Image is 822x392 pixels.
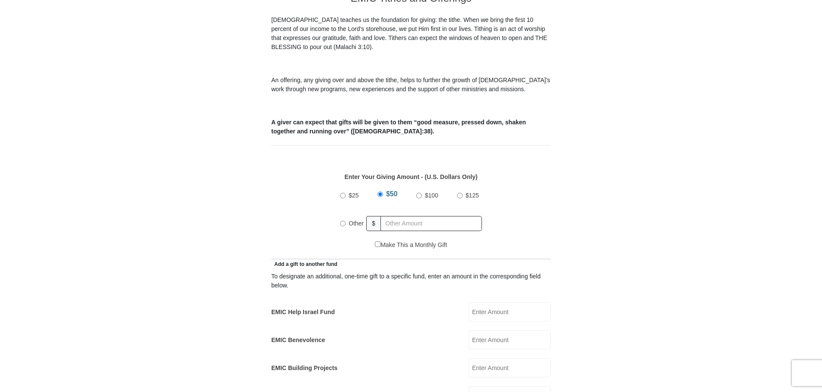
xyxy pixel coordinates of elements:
label: Make This a Monthly Gift [375,241,447,250]
input: Enter Amount [469,302,551,321]
label: EMIC Benevolence [271,336,325,345]
p: [DEMOGRAPHIC_DATA] teaches us the foundation for giving: the tithe. When we bring the first 10 pe... [271,15,551,52]
input: Other Amount [380,216,482,231]
strong: Enter Your Giving Amount - (U.S. Dollars Only) [344,173,477,180]
span: Add a gift to another fund [271,261,337,267]
span: $125 [466,192,479,199]
div: To designate an additional, one-time gift to a specific fund, enter an amount in the correspondin... [271,272,551,290]
label: EMIC Building Projects [271,364,337,373]
span: $25 [349,192,359,199]
input: Make This a Monthly Gift [375,241,380,247]
span: $50 [386,190,398,198]
b: A giver can expect that gifts will be given to them “good measure, pressed down, shaken together ... [271,119,526,135]
p: An offering, any giving over and above the tithe, helps to further the growth of [DEMOGRAPHIC_DAT... [271,76,551,94]
span: $ [366,216,381,231]
label: EMIC Help Israel Fund [271,308,335,317]
input: Enter Amount [469,330,551,349]
span: Other [349,220,364,227]
span: $100 [425,192,438,199]
input: Enter Amount [469,358,551,377]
